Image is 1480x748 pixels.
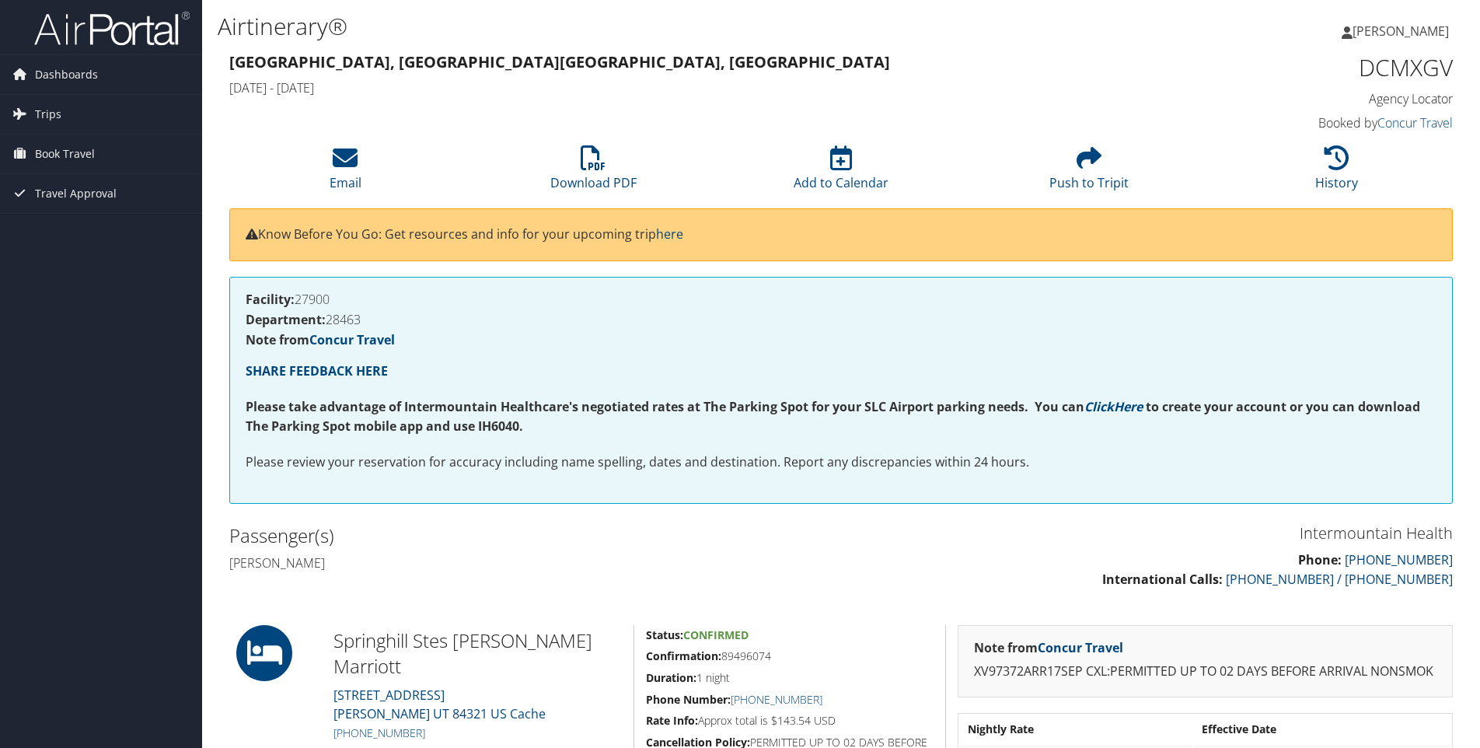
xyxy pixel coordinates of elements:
span: Confirmed [683,627,749,642]
a: Concur Travel [1038,639,1123,656]
h5: 1 night [646,670,934,686]
img: airportal-logo.png [34,10,190,47]
p: Know Before You Go: Get resources and info for your upcoming trip [246,225,1436,245]
strong: Rate Info: [646,713,698,728]
th: Nightly Rate [960,715,1192,743]
a: Click [1084,398,1114,415]
strong: [GEOGRAPHIC_DATA], [GEOGRAPHIC_DATA] [GEOGRAPHIC_DATA], [GEOGRAPHIC_DATA] [229,51,890,72]
h4: [DATE] - [DATE] [229,79,1141,96]
h5: Approx total is $143.54 USD [646,713,934,729]
p: XV97372ARR17SEP CXL:PERMITTED UP TO 02 DAYS BEFORE ARRIVAL NONSMOK [974,662,1436,682]
h4: [PERSON_NAME] [229,554,829,571]
a: Concur Travel [1377,114,1453,131]
a: [PHONE_NUMBER] [731,692,822,707]
strong: Please take advantage of Intermountain Healthcare's negotiated rates at The Parking Spot for your... [246,398,1084,415]
a: Here [1114,398,1143,415]
span: Trips [35,95,61,134]
a: Add to Calendar [794,154,888,191]
a: [PHONE_NUMBER] [333,725,425,740]
strong: Phone: [1298,551,1342,568]
strong: Department: [246,311,326,328]
strong: Confirmation: [646,648,721,663]
h4: 27900 [246,293,1436,306]
p: Please review your reservation for accuracy including name spelling, dates and destination. Repor... [246,453,1436,473]
a: Download PDF [550,154,637,191]
strong: International Calls: [1102,571,1223,588]
strong: Duration: [646,670,696,685]
h4: Booked by [1164,114,1453,131]
h1: DCMXGV [1164,51,1453,84]
h3: Intermountain Health [853,523,1453,544]
strong: Note from [974,639,1123,656]
h4: Agency Locator [1164,90,1453,107]
a: Concur Travel [309,331,395,348]
h5: 89496074 [646,648,934,664]
h1: Airtinerary® [218,10,1049,43]
span: [PERSON_NAME] [1353,23,1449,40]
span: Travel Approval [35,174,117,213]
a: [PHONE_NUMBER] / [PHONE_NUMBER] [1226,571,1453,588]
a: [STREET_ADDRESS][PERSON_NAME] UT 84321 US Cache [333,687,546,722]
a: Push to Tripit [1049,154,1129,191]
strong: Facility: [246,291,295,308]
a: [PERSON_NAME] [1342,8,1464,54]
strong: Note from [246,331,395,348]
strong: Phone Number: [646,692,731,707]
a: [PHONE_NUMBER] [1345,551,1453,568]
a: Email [330,154,361,191]
a: History [1315,154,1358,191]
span: Book Travel [35,135,95,173]
h2: Springhill Stes [PERSON_NAME] Marriott [333,627,622,680]
h2: Passenger(s) [229,523,829,549]
a: here [656,225,683,243]
span: Dashboards [35,55,98,94]
h4: 28463 [246,313,1436,326]
th: Effective Date [1194,715,1450,743]
strong: Status: [646,627,683,642]
a: SHARE FEEDBACK HERE [246,362,388,379]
